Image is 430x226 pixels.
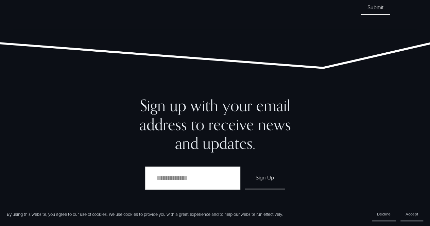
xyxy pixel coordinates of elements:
[245,167,285,189] button: Sign Up
[406,211,418,217] span: Accept
[377,211,391,217] span: Decline
[372,207,396,221] button: Decline
[7,211,283,217] p: By using this website, you agree to our use of cookies. We use cookies to provide you with a grea...
[130,96,300,153] h2: Sign up with your email address to receive news and updates.
[361,0,390,15] button: Submit
[256,174,274,181] span: Sign Up
[400,207,423,221] button: Accept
